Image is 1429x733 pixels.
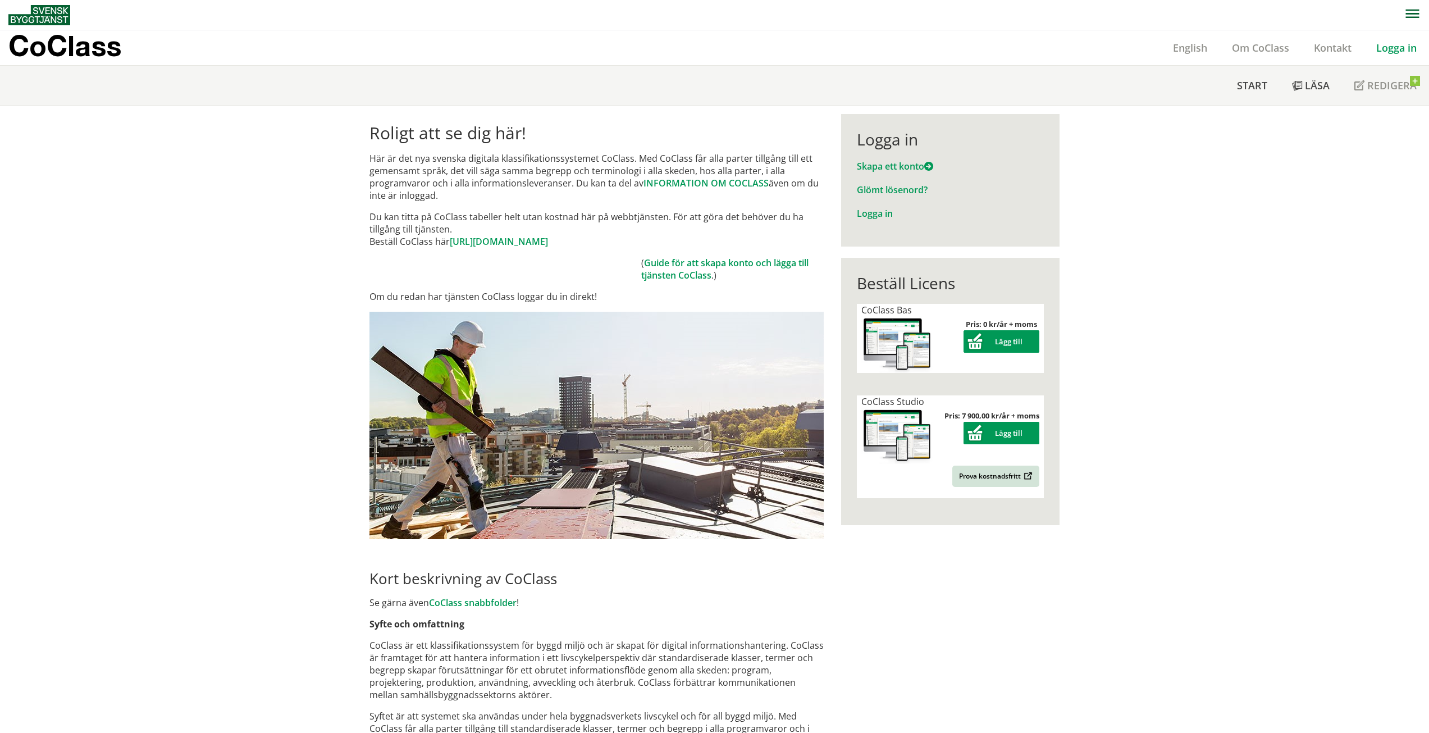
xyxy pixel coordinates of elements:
a: CoClass [8,30,145,65]
img: login.jpg [369,312,824,539]
a: Lägg till [964,336,1039,347]
img: coclass-license.jpg [861,408,933,465]
a: CoClass snabbfolder [429,597,517,609]
p: Se gärna även ! [369,597,824,609]
a: Lägg till [964,428,1039,438]
span: CoClass Bas [861,304,912,316]
img: Svensk Byggtjänst [8,5,70,25]
a: Start [1225,66,1280,105]
a: INFORMATION OM COCLASS [643,177,769,189]
a: Logga in [1364,41,1429,54]
p: Om du redan har tjänsten CoClass loggar du in direkt! [369,290,824,303]
span: Läsa [1305,79,1330,92]
a: Logga in [857,207,893,220]
a: Läsa [1280,66,1342,105]
td: ( .) [641,257,824,281]
h2: Kort beskrivning av CoClass [369,570,824,588]
p: Här är det nya svenska digitala klassifikationssystemet CoClass. Med CoClass får alla parter till... [369,152,824,202]
img: coclass-license.jpg [861,316,933,373]
strong: Syfte och omfattning [369,618,464,630]
p: CoClass är ett klassifikationssystem för byggd miljö och är skapat för digital informationshanter... [369,639,824,701]
div: Logga in [857,130,1044,149]
button: Lägg till [964,422,1039,444]
a: Guide för att skapa konto och lägga till tjänsten CoClass [641,257,809,281]
p: CoClass [8,39,121,52]
a: Kontakt [1302,41,1364,54]
div: Beställ Licens [857,274,1044,293]
span: CoClass Studio [861,395,924,408]
span: Start [1237,79,1267,92]
strong: Pris: 7 900,00 kr/år + moms [944,411,1039,421]
strong: Pris: 0 kr/år + moms [966,319,1037,329]
a: English [1161,41,1220,54]
a: Skapa ett konto [857,160,933,172]
a: [URL][DOMAIN_NAME] [450,235,548,248]
a: Om CoClass [1220,41,1302,54]
button: Lägg till [964,330,1039,353]
a: Prova kostnadsfritt [952,466,1039,487]
a: Glömt lösenord? [857,184,928,196]
h1: Roligt att se dig här! [369,123,824,143]
img: Outbound.png [1022,472,1033,480]
p: Du kan titta på CoClass tabeller helt utan kostnad här på webbtjänsten. För att göra det behöver ... [369,211,824,248]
